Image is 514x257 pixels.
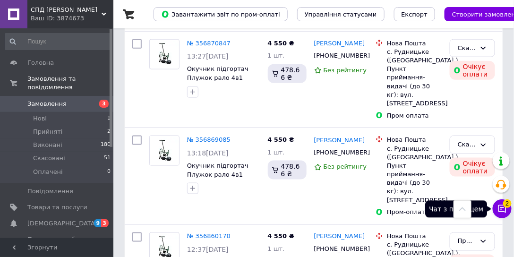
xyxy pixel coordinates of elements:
button: Завантажити звіт по пром-оплаті [154,7,288,21]
span: Без рейтингу [324,163,367,170]
button: Експорт [394,7,436,21]
div: Скасовано [458,43,476,53]
div: Пром-оплата [387,111,442,120]
div: Нова Пошта [387,232,442,241]
div: Нова Пошта [387,136,442,144]
div: с. Рудницьке ([GEOGRAPHIC_DATA].), Пункт приймання-видачі (до 30 кг): вул. [STREET_ADDRESS] [387,48,442,108]
a: № 356869085 [187,136,231,143]
a: [PERSON_NAME] [314,39,365,48]
span: СПД ГЛУШКО [31,6,102,14]
span: Експорт [402,11,428,18]
span: 1 шт. [268,52,285,59]
div: [PHONE_NUMBER] [312,50,362,62]
span: Показники роботи компанії [27,235,87,252]
span: 1 шт. [268,149,285,156]
a: № 356860170 [187,233,231,240]
span: Замовлення та повідомлення [27,75,113,92]
span: Скасовані [33,154,65,163]
a: Окучник підгортач Плужок рало 4в1 Плуг картоплесажалка ручна [187,162,248,204]
div: 478.66 ₴ [268,64,307,83]
span: 0 [107,168,111,176]
input: Пошук [5,33,111,50]
span: 4 550 ₴ [268,40,294,47]
span: 4 550 ₴ [268,136,294,143]
span: Товари та послуги [27,203,87,212]
img: Фото товару [150,138,179,164]
a: [PERSON_NAME] [314,232,365,241]
span: 3 [101,219,109,227]
span: 13:18[DATE] [187,149,229,157]
div: Ваш ID: 3874673 [31,14,113,23]
div: [PHONE_NUMBER] [312,243,362,256]
img: Фото товару [150,41,179,67]
button: Управління статусами [297,7,385,21]
div: 478.66 ₴ [268,161,307,180]
span: Прийняті [33,128,62,136]
span: 1 шт. [268,246,285,253]
a: № 356870847 [187,40,231,47]
span: 2 [503,199,512,208]
span: 2 [107,128,111,136]
span: [DEMOGRAPHIC_DATA] [27,219,97,228]
div: [PHONE_NUMBER] [312,146,362,159]
button: Чат з покупцем2 [493,199,512,218]
span: 180 [101,141,111,149]
span: Оплачені [33,168,63,176]
a: [PERSON_NAME] [314,136,365,145]
span: 9 [94,219,102,227]
span: 1 [107,114,111,123]
span: Замовлення [27,100,67,108]
div: с. Рудницьке ([GEOGRAPHIC_DATA].), Пункт приймання-видачі (до 30 кг): вул. [STREET_ADDRESS] [387,145,442,205]
span: 4 550 ₴ [268,233,294,240]
div: Прийнято [458,237,476,247]
a: Фото товару [149,39,180,69]
span: Нові [33,114,47,123]
a: Фото товару [149,136,180,166]
div: Пром-оплата [387,208,442,217]
span: 51 [104,154,111,163]
div: Скасовано [458,140,476,150]
span: Завантажити звіт по пром-оплаті [161,10,280,18]
span: Без рейтингу [324,67,367,74]
span: 13:27[DATE] [187,52,229,60]
span: Повідомлення [27,187,73,196]
span: 3 [99,100,109,108]
div: Очікує оплати [450,61,495,80]
div: Очікує оплати [450,158,495,177]
span: Головна [27,59,54,67]
span: Виконані [33,141,62,149]
a: Окучник підгортач Плужок рало 4в1 Плуг картоплесажалка ручна [187,65,248,107]
span: Управління статусами [305,11,377,18]
div: Чат з покупцем [425,201,487,218]
span: 12:37[DATE] [187,246,229,254]
div: Нова Пошта [387,39,442,48]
